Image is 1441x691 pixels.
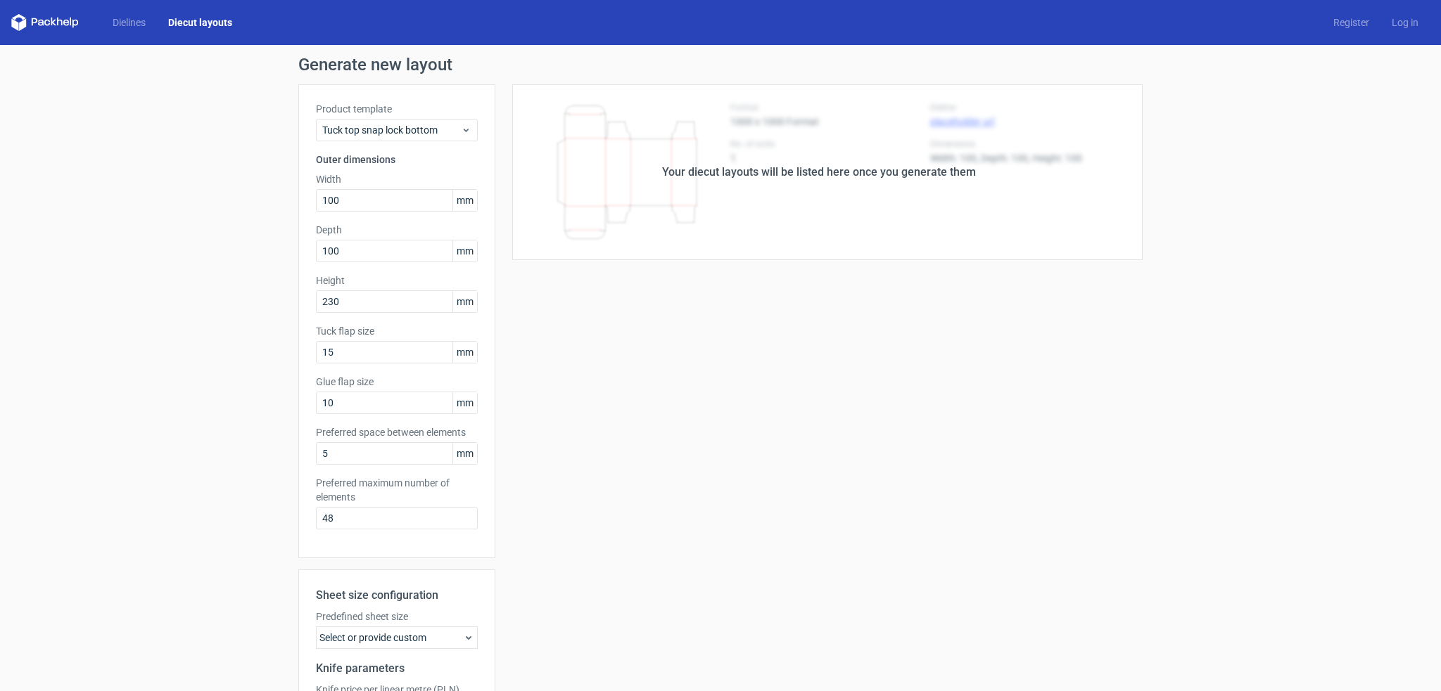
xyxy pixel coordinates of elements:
[157,15,243,30] a: Diecut layouts
[316,273,478,288] label: Height
[1322,15,1380,30] a: Register
[452,291,477,312] span: mm
[316,172,478,186] label: Width
[316,153,478,167] h3: Outer dimensions
[316,609,478,624] label: Predefined sheet size
[322,123,461,137] span: Tuck top snap lock bottom
[1380,15,1430,30] a: Log in
[316,587,478,604] h2: Sheet size configuration
[662,164,976,181] div: Your diecut layouts will be listed here once you generate them
[298,56,1143,73] h1: Generate new layout
[316,425,478,439] label: Preferred space between elements
[316,375,478,389] label: Glue flap size
[316,324,478,338] label: Tuck flap size
[452,392,477,413] span: mm
[316,223,478,237] label: Depth
[452,443,477,464] span: mm
[452,190,477,211] span: mm
[452,240,477,261] span: mm
[452,342,477,363] span: mm
[101,15,157,30] a: Dielines
[316,626,478,649] div: Select or provide custom
[316,476,478,504] label: Preferred maximum number of elements
[316,660,478,677] h2: Knife parameters
[316,102,478,116] label: Product template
